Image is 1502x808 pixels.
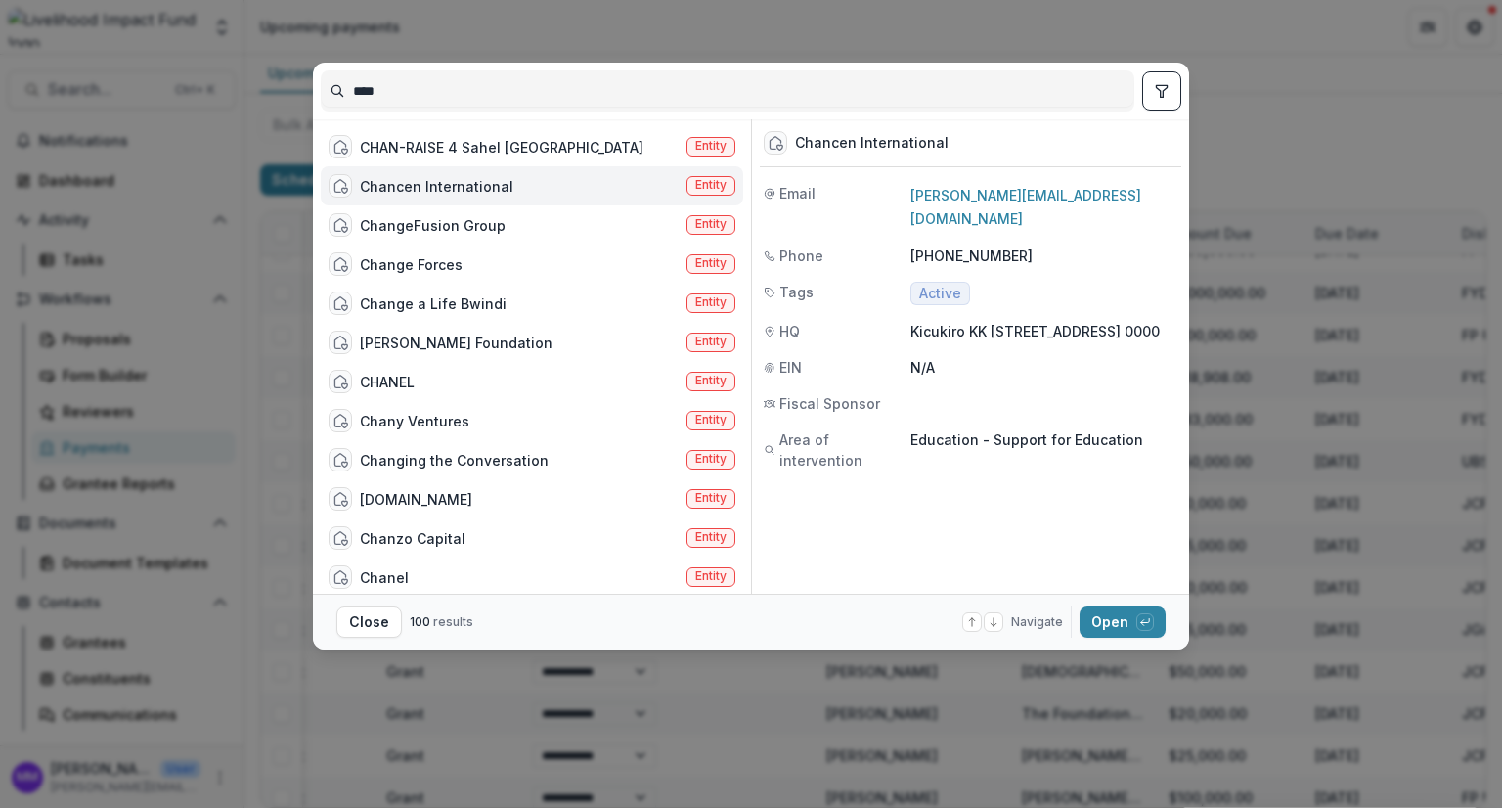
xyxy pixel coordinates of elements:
span: results [433,614,473,629]
p: Kicukiro KK [STREET_ADDRESS] 0000 [910,321,1177,341]
p: N/A [910,357,1177,378]
span: Entity [695,569,727,583]
div: CHANEL [360,372,415,392]
button: Open [1080,606,1166,638]
span: EIN [779,357,802,378]
span: Active [919,286,961,302]
span: Entity [695,139,727,153]
button: toggle filters [1142,71,1181,111]
span: 100 [410,614,430,629]
button: Close [336,606,402,638]
span: Entity [695,374,727,387]
p: Education - Support for Education [910,429,1177,450]
span: HQ [779,321,800,341]
div: [PERSON_NAME] Foundation [360,333,552,353]
div: CHAN-RAISE 4 Sahel [GEOGRAPHIC_DATA] [360,137,643,157]
div: Chanzo Capital [360,528,465,549]
div: Change a Life Bwindi [360,293,507,314]
a: [PERSON_NAME][EMAIL_ADDRESS][DOMAIN_NAME] [910,187,1141,227]
span: Entity [695,530,727,544]
span: Entity [695,256,727,270]
span: Area of intervention [779,429,910,471]
div: Change Forces [360,254,463,275]
div: Changing the Conversation [360,450,549,471]
span: Entity [695,178,727,192]
span: Entity [695,491,727,505]
span: Entity [695,452,727,466]
span: Phone [779,246,823,266]
div: [DOMAIN_NAME] [360,489,472,510]
span: Fiscal Sponsor [779,393,880,414]
span: Entity [695,413,727,426]
span: Email [779,183,816,203]
div: Chanel [360,567,409,588]
div: Chany Ventures [360,411,469,431]
span: Entity [695,217,727,231]
p: [PHONE_NUMBER] [910,246,1177,266]
span: Tags [779,282,814,302]
div: Chancen International [795,135,949,152]
span: Entity [695,335,727,348]
span: Entity [695,295,727,309]
span: Navigate [1011,613,1063,631]
div: ChangeFusion Group [360,215,506,236]
div: Chancen International [360,176,513,197]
